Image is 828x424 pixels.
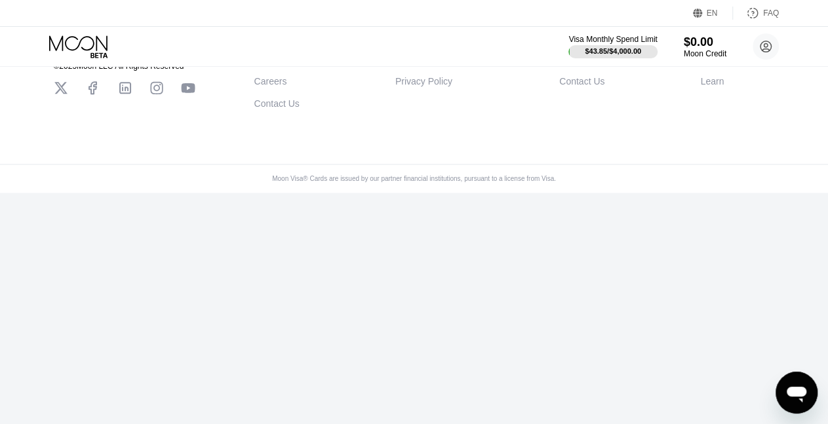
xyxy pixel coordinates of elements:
[559,76,604,87] div: Contact Us
[700,76,724,87] div: Learn
[684,49,726,58] div: Moon Credit
[684,35,726,58] div: $0.00Moon Credit
[684,35,726,49] div: $0.00
[254,98,300,109] div: Contact Us
[262,175,566,182] div: Moon Visa® Cards are issued by our partner financial institutions, pursuant to a license from Visa.
[568,35,657,44] div: Visa Monthly Spend Limit
[54,62,195,71] div: © 2025 Moon LLC All Rights Reserved
[776,372,818,414] iframe: Button to launch messaging window
[395,76,452,87] div: Privacy Policy
[707,9,718,18] div: EN
[568,35,657,58] div: Visa Monthly Spend Limit$43.85/$4,000.00
[585,47,641,55] div: $43.85 / $4,000.00
[254,76,287,87] div: Careers
[763,9,779,18] div: FAQ
[733,7,779,20] div: FAQ
[693,7,733,20] div: EN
